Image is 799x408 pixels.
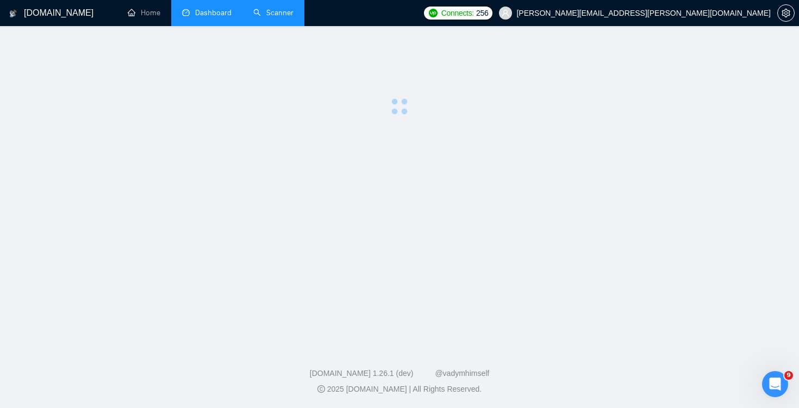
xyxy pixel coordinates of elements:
[441,7,474,19] span: Connects:
[778,9,794,17] span: setting
[128,8,160,17] a: homeHome
[435,369,489,378] a: @vadymhimself
[9,5,17,22] img: logo
[777,4,795,22] button: setting
[777,9,795,17] a: setting
[253,8,294,17] a: searchScanner
[502,9,509,17] span: user
[310,369,414,378] a: [DOMAIN_NAME] 1.26.1 (dev)
[182,9,190,16] span: dashboard
[429,9,438,17] img: upwork-logo.png
[784,371,793,380] span: 9
[476,7,488,19] span: 256
[317,385,325,393] span: copyright
[195,8,232,17] span: Dashboard
[9,384,790,395] div: 2025 [DOMAIN_NAME] | All Rights Reserved.
[762,371,788,397] iframe: Intercom live chat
